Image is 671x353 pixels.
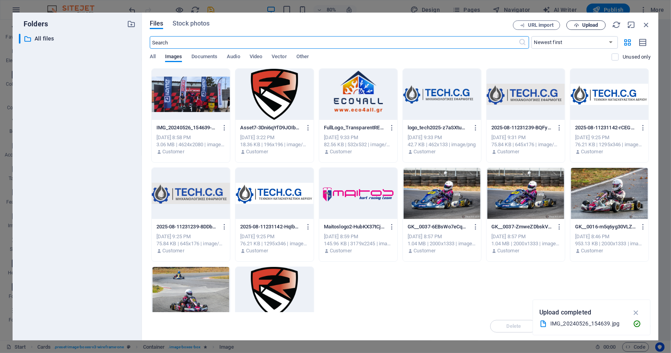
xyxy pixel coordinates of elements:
div: 1.04 MB | 2000x1333 | image/jpeg [491,240,560,247]
p: Customer [246,247,268,254]
span: Video [250,52,262,63]
p: 2025-08-11231239-8DDbzQLQcMhdXa7RBv9oSQ.png [156,223,218,230]
div: 75.84 KB | 645x176 | image/png [491,141,560,148]
div: [DATE] 9:33 PM [408,134,476,141]
p: Customer [497,148,519,155]
p: GK__0016-m5q6yg30VLZJVCwrQNJsYw.jpg [575,223,637,230]
div: 76.21 KB | 1295x346 | image/png [575,141,644,148]
p: Customer [414,247,436,254]
p: Customer [330,148,352,155]
i: Minimize [627,20,636,29]
div: [DATE] 9:25 PM [240,233,309,240]
span: Documents [191,52,217,63]
p: IMG_20240526_154639-xz5_YQrfGvQy-1pd7q84AA.jpg [156,124,218,131]
p: All files [35,34,121,43]
div: 82.56 KB | 532x532 | image/png [324,141,393,148]
div: 3.06 MB | 4624x2080 | image/jpeg [156,141,225,148]
div: 42.7 KB | 462x133 | image/png [408,141,476,148]
p: Customer [246,148,268,155]
span: Images [165,52,182,63]
p: GK__0037-6EBsWo7eCqB3arArKLdIew.jpg [408,223,469,230]
p: 2025-08-11231142-HqIbPgkak99qo3HxyEovew.png [240,223,302,230]
button: Upload [566,20,606,30]
span: Audio [227,52,240,63]
i: Reload [612,20,621,29]
p: Folders [19,19,48,29]
div: ​ [19,34,20,44]
p: GK__0037-ZmweZDbskVTBQ5aZOdaBwA.jpg [491,223,553,230]
div: [DATE] 8:46 PM [575,233,644,240]
div: [DATE] 8:58 PM [156,134,225,141]
p: Customer [162,148,184,155]
input: Search [150,36,519,49]
div: [DATE] 8:57 PM [408,233,476,240]
span: All [150,52,156,63]
p: Asset7-3Dni6qYfD9JOIbJJFcHybA-NU_shlT32X1OkCPswHOyqw.png [240,124,302,131]
i: Create new folder [127,20,136,28]
p: FullLogo_TransparentRESIZE-xDgho7iuydB8176lgglwNw.png [324,124,386,131]
p: Customer [581,247,603,254]
div: [DATE] 9:25 PM [156,233,225,240]
p: Displays only files that are not in use on the website. Files added during this session can still... [623,53,651,61]
div: [DATE] 9:31 PM [491,134,560,141]
div: 75.84 KB | 645x176 | image/png [156,240,225,247]
p: Customer [414,148,436,155]
div: IMG_20240526_154639.jpg [550,319,627,328]
p: Upload completed [539,307,591,318]
p: 2025-08-11231142-rCEGoo10h42Xq8oJdFD-3A.png [575,124,637,131]
div: 145.96 KB | 3179x2245 | image/png [324,240,393,247]
div: [DATE] 9:25 PM [575,134,644,141]
span: Other [296,52,309,63]
div: [DATE] 8:57 PM [491,233,560,240]
div: [DATE] 8:59 PM [324,233,393,240]
span: URL import [528,23,553,28]
div: 953.13 KB | 2000x1333 | image/jpeg [575,240,644,247]
span: Upload [582,23,598,28]
button: URL import [513,20,560,30]
p: logo_tech2025-z7aSXtuwFXtuy2wtF-gA_A.png [408,124,469,131]
p: Customer [330,247,352,254]
span: Vector [272,52,287,63]
span: Files [150,19,164,28]
p: 2025-08-11231239-BQFy8D9DxSAQe3tn8_jihw.png [491,124,553,131]
p: Customer [162,247,184,254]
p: Customer [497,247,519,254]
i: Close [642,20,651,29]
div: 76.21 KB | 1295x346 | image/png [240,240,309,247]
div: 18.36 KB | 196x196 | image/png [240,141,309,148]
div: [DATE] 9:33 PM [324,134,393,141]
span: Stock photos [173,19,210,28]
div: [DATE] 3:22 PM [240,134,309,141]
p: Customer [581,148,603,155]
div: 1.04 MB | 2000x1333 | image/jpeg [408,240,476,247]
p: Maitoslogo2-HubKX37tCjBNPVMLrDeC5g.png [324,223,386,230]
